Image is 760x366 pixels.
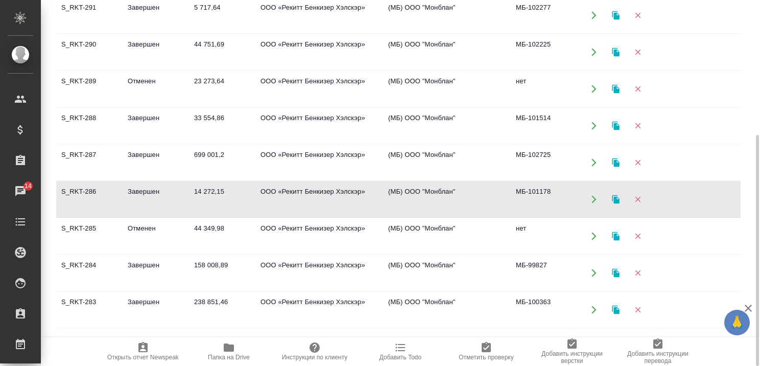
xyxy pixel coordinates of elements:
span: 14 [18,181,38,191]
td: Завершен [123,181,189,217]
td: S_RKT-282 [56,329,123,364]
td: Завершен [123,34,189,70]
td: 699 001,2 [189,145,255,180]
td: МБ-102725 [511,145,577,180]
td: S_RKT-285 [56,218,123,254]
td: Завершен [123,329,189,364]
button: Открыть [583,41,604,62]
button: Удалить [627,41,648,62]
button: Добавить инструкции верстки [529,337,615,366]
button: Клонировать [605,78,626,99]
td: S_RKT-288 [56,108,123,144]
td: ООО «Рекитт Бенкизер Хэлскэр» [255,34,383,70]
td: S_RKT-283 [56,292,123,328]
td: 238 851,46 [189,292,255,328]
button: Удалить [627,299,648,320]
td: 44 751,69 [189,34,255,70]
td: (МБ) ООО "Монблан" [383,181,511,217]
td: S_RKT-284 [56,255,123,291]
td: МБ-100363 [511,292,577,328]
td: (МБ) ООО "Монблан" [383,71,511,107]
button: Открыть [583,152,604,173]
td: ООО «Рекитт Бенкизер Хэлскэр» [255,71,383,107]
button: Отметить проверку [443,337,529,366]
span: Открыть отчет Newspeak [107,354,179,361]
button: Открыть [583,5,604,26]
button: Клонировать [605,299,626,320]
td: ООО «Рекитт Бенкизер Хэлскэр» [255,181,383,217]
button: Открыть [583,78,604,99]
td: ООО «Рекитт Бенкизер Хэлскэр» [255,255,383,291]
button: 🙏 [724,310,750,335]
button: Клонировать [605,225,626,246]
td: (МБ) ООО "Монблан" [383,218,511,254]
button: Удалить [627,152,648,173]
span: Добавить Todo [379,354,421,361]
td: нет [511,71,577,107]
button: Удалить [627,78,648,99]
td: S_RKT-289 [56,71,123,107]
td: 44 349,98 [189,218,255,254]
td: S_RKT-290 [56,34,123,70]
td: ООО «Рекитт Бенкизер Хэлскэр» [255,292,383,328]
span: Отметить проверку [459,354,513,361]
td: Завершен [123,255,189,291]
td: 23 273,64 [189,71,255,107]
td: МБ-102225 [511,34,577,70]
td: Завершен [123,108,189,144]
button: Инструкции по клиенту [272,337,358,366]
button: Открыть [583,299,604,320]
button: Открыть [583,262,604,283]
td: (МБ) ООО "Монблан" [383,34,511,70]
button: Папка на Drive [186,337,272,366]
td: 158 008,89 [189,255,255,291]
button: Удалить [627,189,648,210]
td: ООО «Рекитт Бенкизер Хэлскэр» [255,218,383,254]
button: Клонировать [605,262,626,283]
td: Завершен [123,292,189,328]
span: Добавить инструкции верстки [535,350,609,364]
span: 🙏 [728,312,746,333]
td: ООО «Рекитт Бенкизер Хэлскэр» [255,108,383,144]
button: Удалить [627,5,648,26]
td: ООО «Рекитт Бенкизер Хэлскэр» [255,329,383,364]
td: 14 272,15 [189,181,255,217]
td: Отменен [123,71,189,107]
span: Папка на Drive [208,354,250,361]
button: Удалить [627,115,648,136]
td: 42 728,99 [189,329,255,364]
td: (МБ) ООО "Монблан" [383,292,511,328]
td: МБ-101178 [511,181,577,217]
button: Клонировать [605,189,626,210]
span: Инструкции по клиенту [282,354,348,361]
td: ООО «Рекитт Бенкизер Хэлскэр» [255,145,383,180]
button: Открыть [583,189,604,210]
td: (МБ) ООО "Монблан" [383,145,511,180]
button: Клонировать [605,152,626,173]
td: 33 554,86 [189,108,255,144]
button: Открыть отчет Newspeak [100,337,186,366]
td: МБ-99820 [511,329,577,364]
td: (МБ) ООО "Монблан" [383,329,511,364]
button: Открыть [583,225,604,246]
td: (МБ) ООО "Монблан" [383,108,511,144]
td: S_RKT-287 [56,145,123,180]
a: 14 [3,178,38,204]
td: нет [511,218,577,254]
button: Удалить [627,262,648,283]
td: Завершен [123,145,189,180]
button: Клонировать [605,115,626,136]
span: Добавить инструкции перевода [621,350,695,364]
button: Открыть [583,115,604,136]
td: Отменен [123,218,189,254]
button: Удалить [627,225,648,246]
td: S_RKT-286 [56,181,123,217]
td: МБ-99827 [511,255,577,291]
button: Клонировать [605,41,626,62]
button: Добавить Todo [358,337,443,366]
button: Добавить инструкции перевода [615,337,701,366]
td: МБ-101514 [511,108,577,144]
td: (МБ) ООО "Монблан" [383,255,511,291]
button: Клонировать [605,5,626,26]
